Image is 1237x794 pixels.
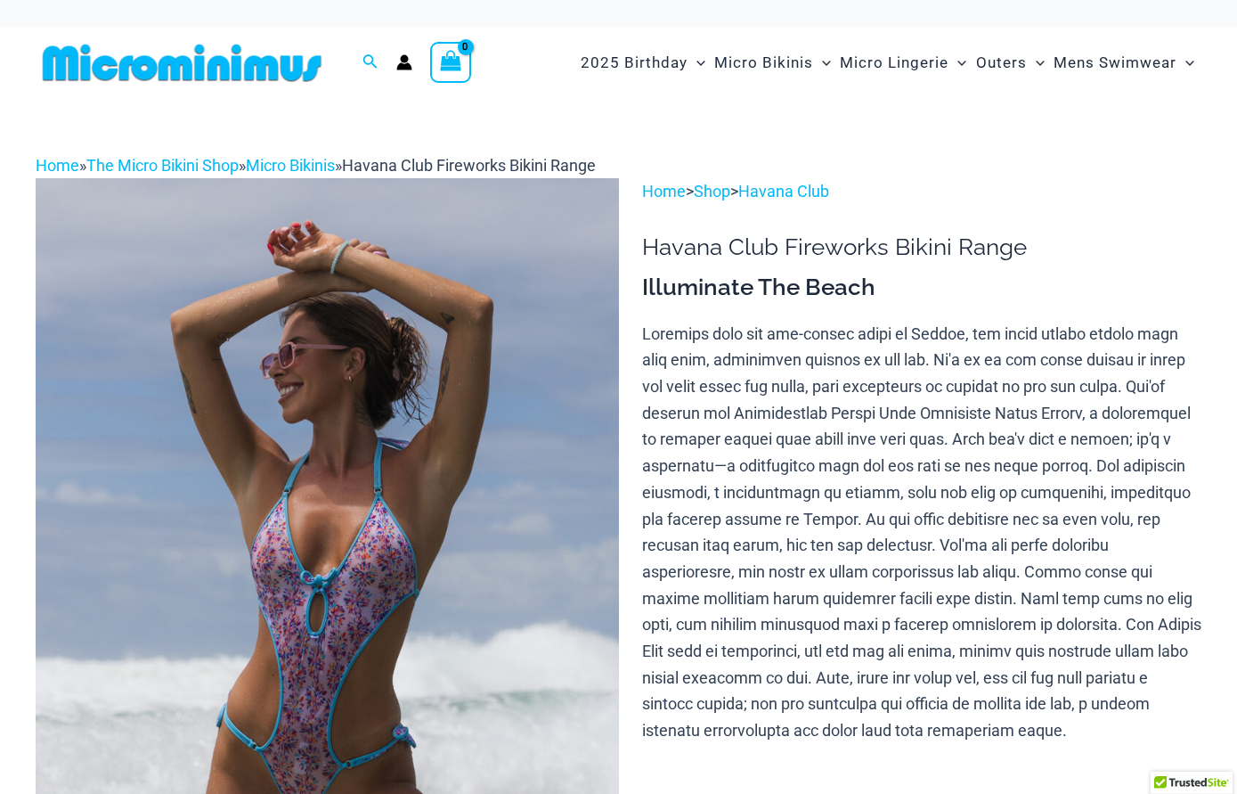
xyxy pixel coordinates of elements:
a: Micro BikinisMenu ToggleMenu Toggle [710,36,835,90]
h3: Illuminate The Beach [642,273,1201,303]
span: Menu Toggle [1027,40,1045,86]
a: Micro Bikinis [246,156,335,175]
span: Mens Swimwear [1054,40,1176,86]
a: Havana Club [738,182,829,201]
img: MM SHOP LOGO FLAT [36,43,329,83]
span: Outers [976,40,1027,86]
span: Micro Bikinis [714,40,813,86]
a: View Shopping Cart, empty [430,42,471,83]
span: Menu Toggle [688,40,705,86]
a: 2025 BirthdayMenu ToggleMenu Toggle [576,36,710,90]
a: Home [642,182,686,201]
p: Loremips dolo sit ame-consec adipi el Seddoe, tem incid utlabo etdolo magn aliq enim, adminimven ... [642,321,1201,744]
a: OutersMenu ToggleMenu Toggle [972,36,1049,90]
a: Search icon link [362,52,378,74]
span: Micro Lingerie [840,40,948,86]
a: Shop [694,182,730,201]
span: 2025 Birthday [581,40,688,86]
a: Home [36,156,79,175]
p: > > [642,178,1201,205]
span: » » » [36,156,596,175]
a: Mens SwimwearMenu ToggleMenu Toggle [1049,36,1199,90]
h1: Havana Club Fireworks Bikini Range [642,233,1201,261]
nav: Site Navigation [574,33,1201,93]
a: The Micro Bikini Shop [86,156,239,175]
span: Menu Toggle [948,40,966,86]
span: Menu Toggle [1176,40,1194,86]
span: Menu Toggle [813,40,831,86]
span: Havana Club Fireworks Bikini Range [342,156,596,175]
a: Micro LingerieMenu ToggleMenu Toggle [835,36,971,90]
a: Account icon link [396,54,412,70]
